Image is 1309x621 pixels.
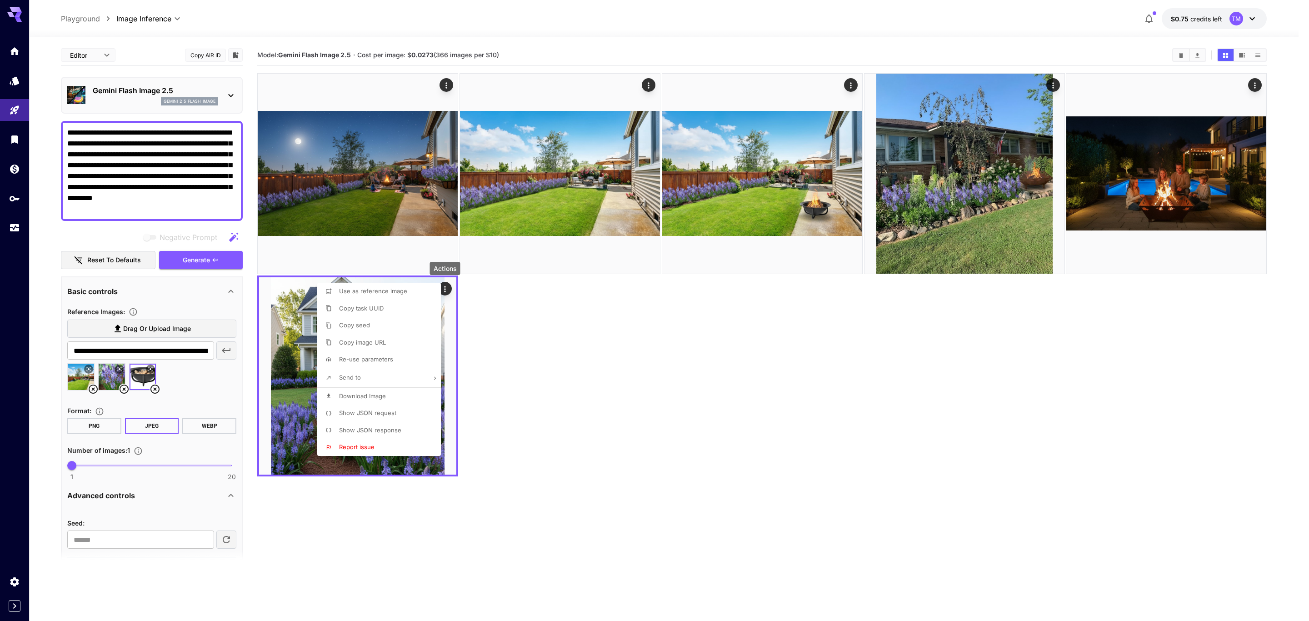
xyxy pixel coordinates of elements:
span: Download Image [339,392,386,400]
span: Report issue [339,443,375,451]
span: Copy task UUID [339,305,384,312]
div: Actions [430,262,460,275]
span: Copy image URL [339,339,386,346]
span: Copy seed [339,321,370,329]
span: Show JSON response [339,426,401,434]
span: Re-use parameters [339,356,393,363]
span: Show JSON request [339,409,396,416]
span: Use as reference image [339,287,407,295]
span: Send to [339,374,361,381]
